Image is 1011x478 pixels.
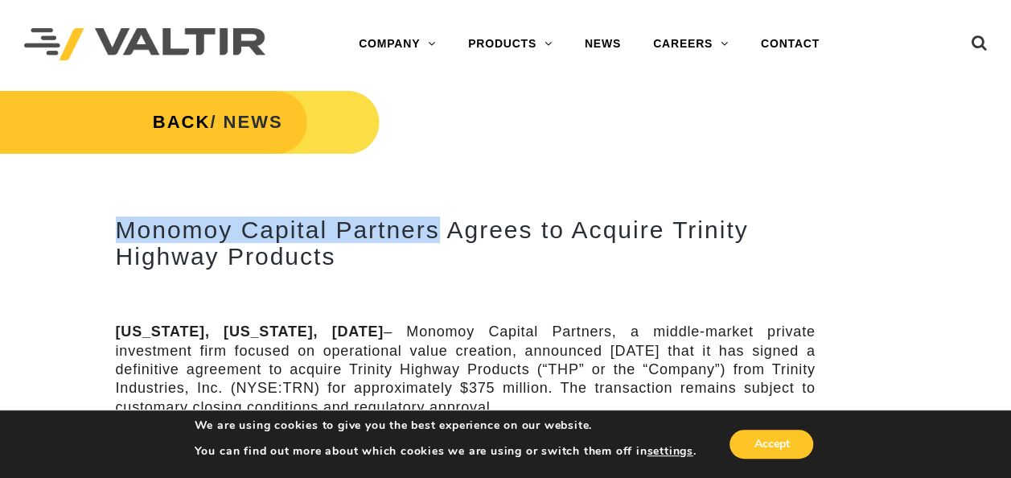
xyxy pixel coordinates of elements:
strong: [US_STATE], [US_STATE], [DATE] [116,323,384,340]
a: COMPANY [343,28,452,60]
h2: Monomoy Capital Partners Agrees to Acquire Trinity Highway Products [116,216,816,270]
a: BACK [153,112,211,132]
a: CONTACT [745,28,836,60]
button: Accept [729,430,813,459]
img: Valtir [24,28,265,61]
p: – Monomoy Capital Partners, a middle-market private investment firm focused on operational value ... [116,323,816,417]
p: You can find out more about which cookies we are using or switch them off in . [195,444,697,459]
strong: / NEWS [153,112,283,132]
a: PRODUCTS [452,28,569,60]
button: settings [647,444,692,459]
a: NEWS [569,28,637,60]
p: We are using cookies to give you the best experience on our website. [195,418,697,433]
a: CAREERS [637,28,745,60]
